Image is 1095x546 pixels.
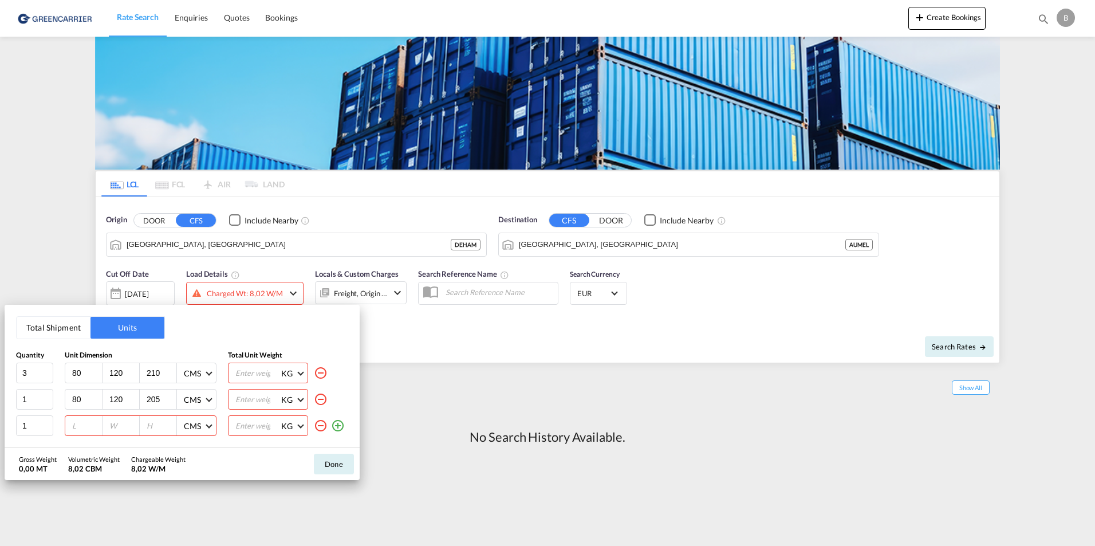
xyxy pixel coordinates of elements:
input: W [108,368,139,378]
input: L [71,394,102,404]
div: CMS [184,395,201,404]
input: Qty [16,363,53,383]
input: Qty [16,389,53,410]
div: 0,00 MT [19,463,57,474]
md-icon: icon-minus-circle-outline [314,419,328,433]
input: L [71,421,102,431]
div: Quantity [16,351,53,360]
div: CMS [184,368,201,378]
input: Qty [16,415,53,436]
div: Gross Weight [19,455,57,463]
div: 8,02 W/M [131,463,186,474]
md-icon: icon-minus-circle-outline [314,392,328,406]
input: Enter weight [234,363,280,383]
input: L [71,368,102,378]
input: Enter weight [234,390,280,409]
button: Total Shipment [17,317,90,339]
div: KG [281,421,293,431]
div: KG [281,395,293,404]
input: H [145,421,176,431]
md-icon: icon-plus-circle-outline [331,419,345,433]
div: KG [281,368,293,378]
input: H [145,394,176,404]
button: Units [90,317,164,339]
input: W [108,421,139,431]
div: CMS [184,421,201,431]
input: W [108,394,139,404]
button: Done [314,454,354,474]
input: Enter weight [234,416,280,435]
div: Total Unit Weight [228,351,348,360]
div: Chargeable Weight [131,455,186,463]
div: Unit Dimension [65,351,216,360]
div: 8,02 CBM [68,463,120,474]
md-icon: icon-minus-circle-outline [314,366,328,380]
input: H [145,368,176,378]
div: Volumetric Weight [68,455,120,463]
